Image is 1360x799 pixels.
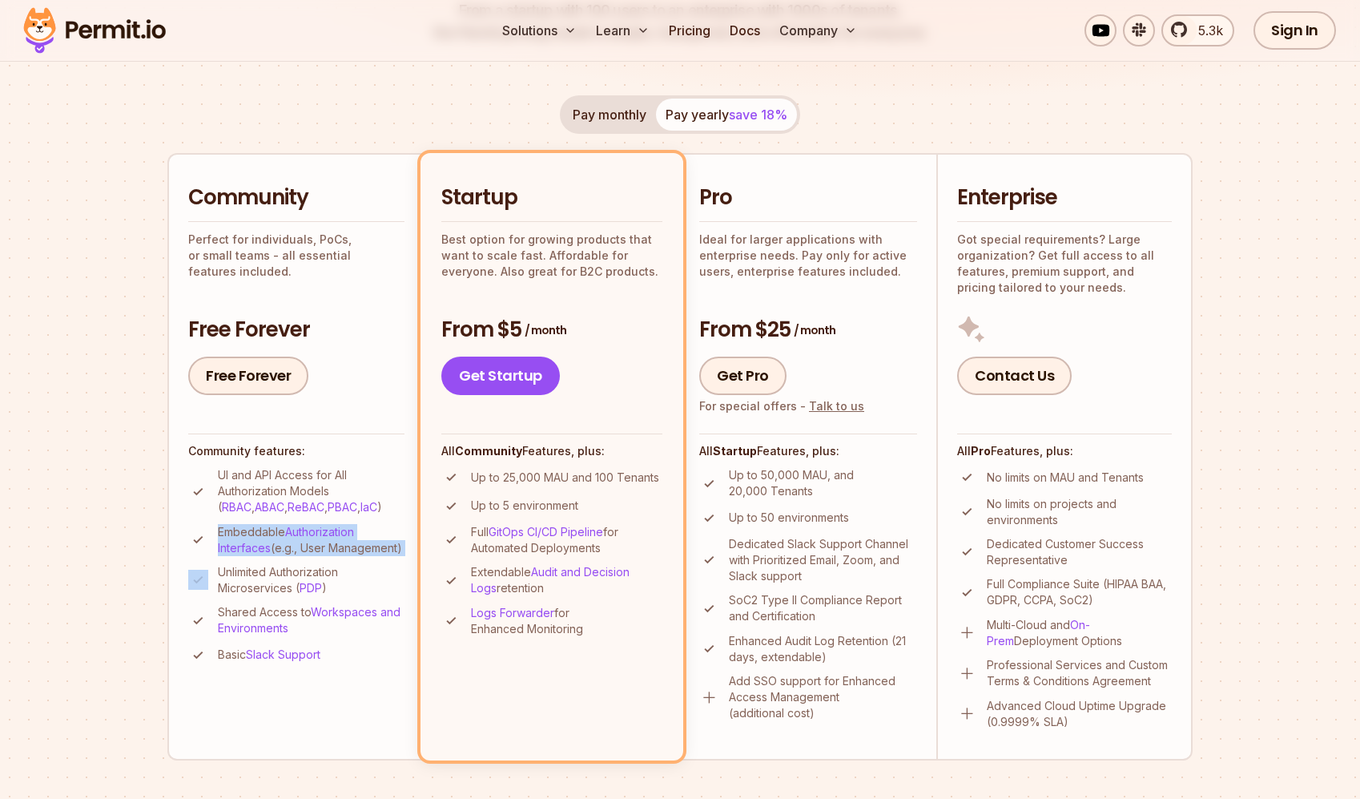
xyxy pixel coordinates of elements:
[218,524,404,556] p: Embeddable (e.g., User Management)
[699,398,864,414] div: For special offers -
[441,443,662,459] h4: All Features, plus:
[699,357,787,395] a: Get Pro
[971,444,991,458] strong: Pro
[723,14,767,46] a: Docs
[1253,11,1336,50] a: Sign In
[496,14,583,46] button: Solutions
[957,357,1072,395] a: Contact Us
[957,443,1172,459] h4: All Features, plus:
[360,500,377,514] a: IaC
[188,316,404,345] h3: Free Forever
[218,564,404,596] p: Unlimited Authorization Microservices ( )
[987,496,1172,528] p: No limits on projects and environments
[809,399,864,413] a: Talk to us
[471,606,554,619] a: Logs Forwarder
[16,3,173,58] img: Permit logo
[525,322,566,338] span: / month
[729,673,917,721] p: Add SSO support for Enhanced Access Management (additional cost)
[563,99,656,131] button: Pay monthly
[987,657,1172,689] p: Professional Services and Custom Terms & Conditions Agreement
[987,576,1172,608] p: Full Compliance Suite (HIPAA BAA, GDPR, CCPA, SoC2)
[188,184,404,212] h2: Community
[773,14,863,46] button: Company
[455,444,522,458] strong: Community
[218,467,404,515] p: UI and API Access for All Authorization Models ( , , , , )
[441,184,662,212] h2: Startup
[188,443,404,459] h4: Community features:
[218,604,404,636] p: Shared Access to
[300,581,322,595] a: PDP
[987,618,1090,648] a: On-Prem
[441,232,662,280] p: Best option for growing products that want to scale fast. Affordable for everyone. Also great for...
[729,536,917,584] p: Dedicated Slack Support Channel with Prioritized Email, Zoom, and Slack support
[1189,21,1223,40] span: 5.3k
[987,536,1172,568] p: Dedicated Customer Success Representative
[471,524,662,556] p: Full for Automated Deployments
[957,232,1172,296] p: Got special requirements? Large organization? Get full access to all features, premium support, a...
[729,467,917,499] p: Up to 50,000 MAU, and 20,000 Tenants
[699,184,917,212] h2: Pro
[218,525,354,555] a: Authorization Interfaces
[987,617,1172,649] p: Multi-Cloud and Deployment Options
[987,698,1172,730] p: Advanced Cloud Uptime Upgrade (0.9999% SLA)
[188,232,404,280] p: Perfect for individuals, PoCs, or small teams - all essential features included.
[222,500,251,514] a: RBAC
[987,470,1144,486] p: No limits on MAU and Tenants
[662,14,717,46] a: Pricing
[957,184,1172,212] h2: Enterprise
[471,565,630,595] a: Audit and Decision Logs
[471,498,578,514] p: Up to 5 environment
[713,444,757,458] strong: Startup
[471,564,662,596] p: Extendable retention
[729,633,917,665] p: Enhanced Audit Log Retention (21 days, extendable)
[729,592,917,624] p: SoC2 Type II Compliance Report and Certification
[589,14,656,46] button: Learn
[246,648,320,661] a: Slack Support
[699,443,917,459] h4: All Features, plus:
[188,357,308,395] a: Free Forever
[1161,14,1234,46] a: 5.3k
[471,605,662,637] p: for Enhanced Monitoring
[288,500,324,514] a: ReBAC
[489,525,603,539] a: GitOps CI/CD Pipeline
[441,357,560,395] a: Get Startup
[471,470,659,486] p: Up to 25,000 MAU and 100 Tenants
[729,510,849,526] p: Up to 50 environments
[794,322,835,338] span: / month
[328,500,357,514] a: PBAC
[699,232,917,280] p: Ideal for larger applications with enterprise needs. Pay only for active users, enterprise featur...
[699,316,917,345] h3: From $25
[218,647,320,663] p: Basic
[441,316,662,345] h3: From $5
[255,500,284,514] a: ABAC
